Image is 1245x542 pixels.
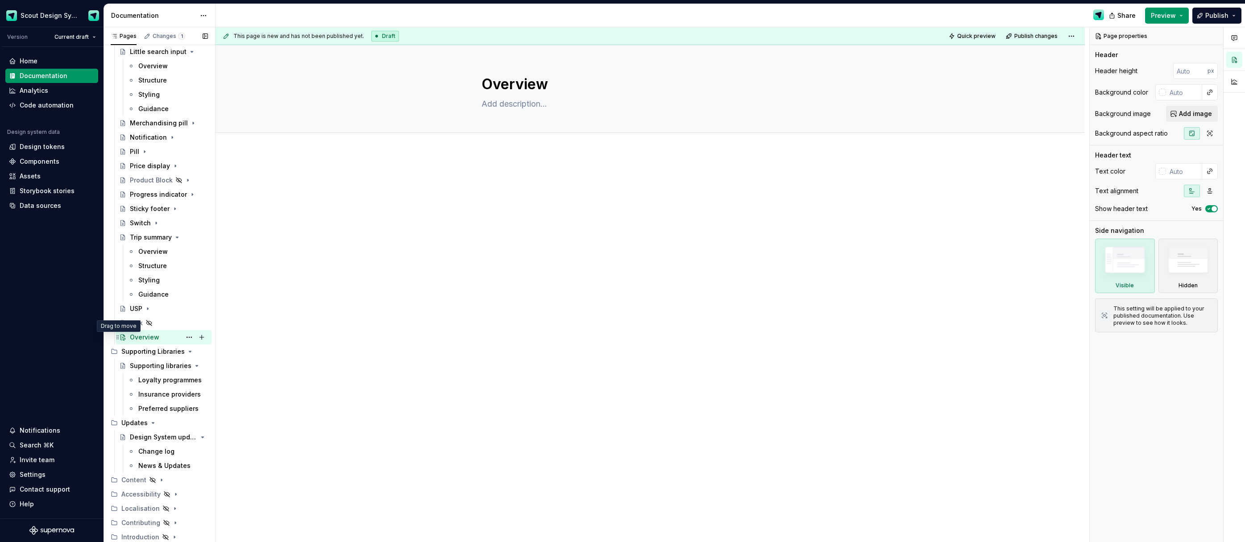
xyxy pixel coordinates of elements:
button: Quick preview [946,30,1000,42]
div: Supporting Libraries [107,344,212,359]
button: Scout Design SystemDesign Ops [2,6,102,25]
div: Insurance providers [138,390,201,399]
div: Introduction [121,533,159,542]
div: Notifications [20,426,60,435]
a: Preferred suppliers [124,401,212,416]
div: Help [20,500,34,509]
div: Changes [153,33,185,40]
a: USP [116,302,212,316]
div: Little search input [130,47,187,56]
span: Publish [1205,11,1228,20]
div: USP [130,304,142,313]
a: Guidance [124,287,212,302]
a: Change log [124,444,212,459]
button: Publish changes [1003,30,1062,42]
div: Notification [130,133,167,142]
div: Code automation [20,101,74,110]
div: Documentation [111,11,195,20]
div: Accessibility [121,490,161,499]
button: Notifications [5,423,98,438]
button: Add image [1166,106,1218,122]
button: Help [5,497,98,511]
div: Price display [130,161,170,170]
svg: Supernova Logo [29,526,74,535]
span: Current draft [54,33,89,41]
div: Localisation [107,501,212,516]
a: Analytics [5,83,98,98]
label: Yes [1191,205,1202,212]
a: Design tokens [5,140,98,154]
div: Header text [1095,151,1131,160]
div: Structure [138,76,167,85]
div: Design system data [7,128,60,136]
div: Loyalty programmes [138,376,202,385]
div: Version [7,33,28,41]
div: Background image [1095,109,1151,118]
a: Home [5,54,98,68]
div: Switch [130,219,151,228]
div: Updates [107,416,212,430]
div: Preferred suppliers [138,404,199,413]
div: Contributing [121,518,160,527]
div: Overview [138,247,168,256]
div: Merchandising pill [130,119,188,128]
div: Text alignment [1095,186,1138,195]
div: Guidance [138,290,169,299]
div: Settings [20,470,46,479]
div: Accessibility [107,487,212,501]
div: Scout Design System [21,11,78,20]
div: Visible [1095,239,1155,293]
span: Quick preview [957,33,996,40]
div: Content [121,476,146,484]
div: Pill [130,147,139,156]
a: Sticky footer [116,202,212,216]
div: Trip summary [130,233,172,242]
input: Auto [1166,163,1202,179]
div: Updates [121,418,148,427]
a: Pill [116,145,212,159]
a: Little search input [116,45,212,59]
span: 1 [178,33,185,40]
div: Structure [138,261,167,270]
button: Current draft [50,31,100,43]
a: Notification [116,130,212,145]
a: Invite team [5,453,98,467]
div: Side navigation [1095,226,1144,235]
div: This setting will be applied to your published documentation. Use preview to see how it looks. [1113,305,1212,327]
a: Trip summary [116,230,212,244]
div: Supporting Libraries [121,347,185,356]
div: Guidance [138,104,169,113]
div: Design tokens [20,142,65,151]
div: Overview [138,62,168,70]
a: Settings [5,468,98,482]
div: Invite team [20,455,54,464]
div: Drag to move [97,320,141,332]
div: Hidden [1179,282,1198,289]
span: Share [1117,11,1136,20]
div: Show header text [1095,204,1148,213]
div: Visible [1116,282,1134,289]
a: Price display [116,159,212,173]
div: Content [107,473,212,487]
button: Search ⌘K [5,438,98,452]
a: Design System updates [116,430,212,444]
div: Contact support [20,485,70,494]
a: Overview [116,330,212,344]
div: Hidden [1158,239,1218,293]
button: Contact support [5,482,98,496]
p: px [1208,67,1214,74]
span: Draft [382,33,395,40]
a: Structure [124,259,212,273]
a: Styling [124,87,212,102]
a: Switch [116,216,212,230]
a: Code automation [5,98,98,112]
div: Data sources [20,201,61,210]
div: Home [20,57,37,66]
div: Link [130,319,143,327]
div: Product Block [130,176,173,185]
span: Preview [1151,11,1176,20]
div: Supporting libraries [130,361,191,370]
a: Assets [5,169,98,183]
a: Progress indicator [116,187,212,202]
